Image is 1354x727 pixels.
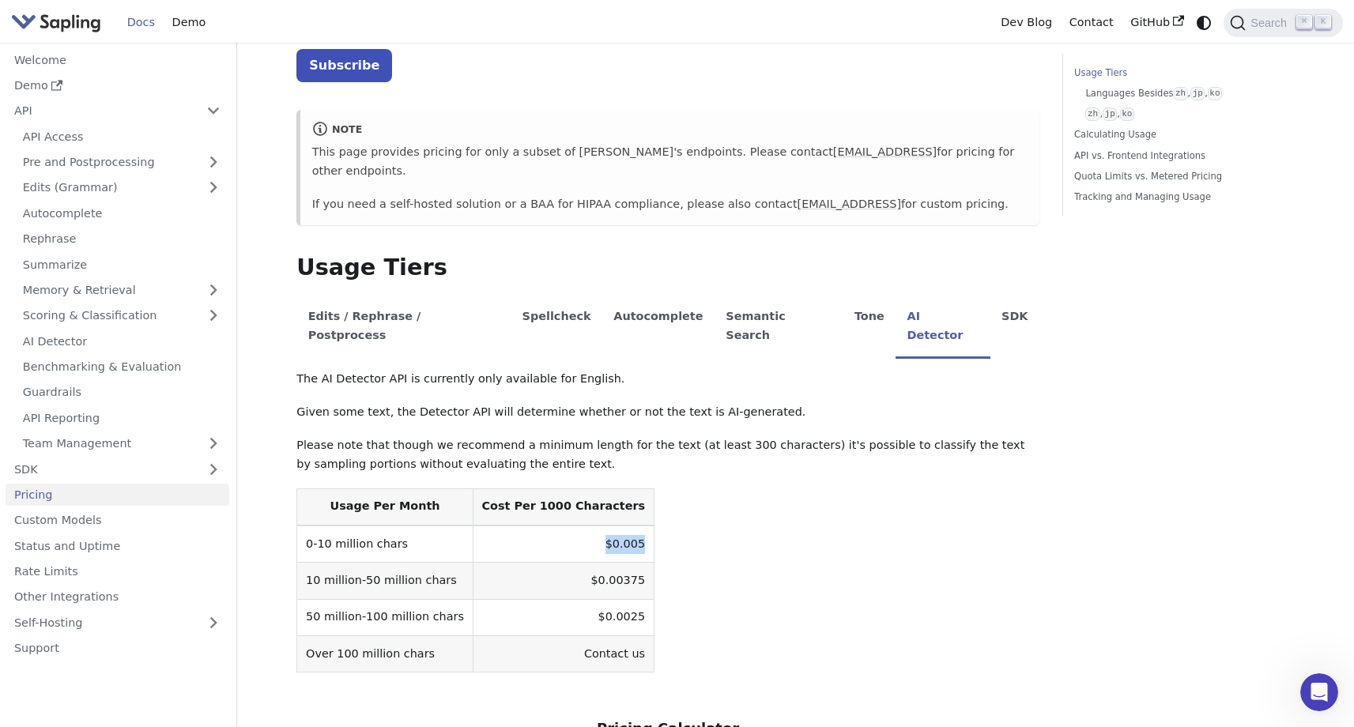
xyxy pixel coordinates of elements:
[1074,169,1288,184] a: Quota Limits vs. Metered Pricing
[6,100,198,122] a: API
[1122,10,1192,35] a: GitHub
[1085,86,1283,101] a: Languages Besideszh,jp,ko
[6,586,229,608] a: Other Integrations
[6,74,229,97] a: Demo
[511,296,602,359] li: Spellcheck
[14,125,229,148] a: API Access
[14,228,229,250] a: Rephrase
[798,198,901,210] a: [EMAIL_ADDRESS]
[296,49,392,81] a: Subscribe
[14,279,229,302] a: Memory & Retrieval
[6,509,229,532] a: Custom Models
[896,296,990,359] li: AI Detector
[1174,87,1188,100] code: zh
[1246,17,1296,29] span: Search
[296,436,1039,474] p: Please note that though we recommend a minimum length for the text (at least 300 characters) it's...
[602,296,715,359] li: Autocomplete
[198,100,229,122] button: Collapse sidebar category 'API'
[6,611,229,634] a: Self-Hosting
[1103,107,1117,121] code: jp
[297,599,473,635] td: 50 million-100 million chars
[1074,190,1288,205] a: Tracking and Managing Usage
[297,635,473,672] td: Over 100 million chars
[1224,9,1342,37] button: Search (Command+K)
[312,121,1028,140] div: note
[473,599,654,635] td: $0.0025
[1296,15,1312,29] kbd: ⌘
[14,356,229,379] a: Benchmarking & Evaluation
[1074,127,1288,142] a: Calculating Usage
[1193,11,1216,34] button: Switch between dark and light mode (currently system mode)
[6,637,229,660] a: Support
[14,330,229,352] a: AI Detector
[843,296,896,359] li: Tone
[6,534,229,557] a: Status and Uptime
[164,10,214,35] a: Demo
[297,563,473,599] td: 10 million-50 million chars
[14,304,229,327] a: Scoring & Classification
[198,458,229,480] button: Expand sidebar category 'SDK'
[1074,149,1288,164] a: API vs. Frontend Integrations
[6,458,198,480] a: SDK
[1085,107,1099,121] code: zh
[1061,10,1122,35] a: Contact
[715,296,843,359] li: Semantic Search
[14,432,229,455] a: Team Management
[296,403,1039,422] p: Given some text, the Detector API will determine whether or not the text is AI-generated.
[6,48,229,71] a: Welcome
[473,488,654,525] th: Cost Per 1000 Characters
[473,563,654,599] td: $0.00375
[312,143,1028,181] p: This page provides pricing for only a subset of [PERSON_NAME]'s endpoints. Please contact for pri...
[833,145,937,158] a: [EMAIL_ADDRESS]
[296,296,511,359] li: Edits / Rephrase / Postprocess
[297,525,473,563] td: 0-10 million chars
[473,525,654,563] td: $0.005
[1208,87,1222,100] code: ko
[1074,66,1288,81] a: Usage Tiers
[473,635,654,672] td: Contact us
[14,406,229,429] a: API Reporting
[14,253,229,276] a: Summarize
[6,484,229,507] a: Pricing
[296,254,1039,282] h2: Usage Tiers
[1315,15,1331,29] kbd: K
[992,10,1060,35] a: Dev Blog
[6,560,229,583] a: Rate Limits
[297,488,473,525] th: Usage Per Month
[11,11,107,34] a: Sapling.ai
[990,296,1039,359] li: SDK
[296,370,1039,389] p: The AI Detector API is currently only available for English.
[1085,107,1283,122] a: zh,jp,ko
[312,195,1028,214] p: If you need a self-hosted solution or a BAA for HIPAA compliance, please also contact for custom ...
[11,11,101,34] img: Sapling.ai
[14,151,229,174] a: Pre and Postprocessing
[119,10,164,35] a: Docs
[14,202,229,224] a: Autocomplete
[1300,673,1338,711] iframe: Intercom live chat
[14,381,229,404] a: Guardrails
[1120,107,1134,121] code: ko
[14,176,229,199] a: Edits (Grammar)
[1190,87,1205,100] code: jp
